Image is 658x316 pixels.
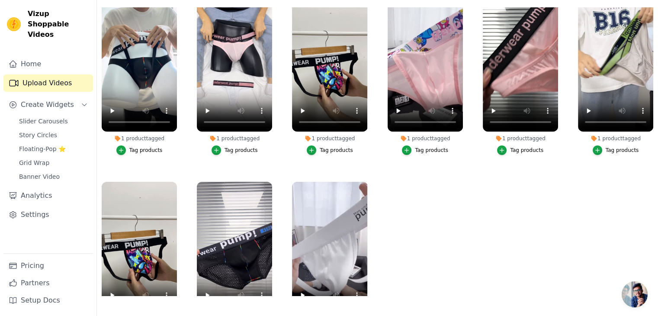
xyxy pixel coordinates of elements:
[578,135,653,142] div: 1 product tagged
[28,9,90,40] span: Vizup Shoppable Videos
[3,257,93,274] a: Pricing
[622,281,648,307] div: Open chat
[320,147,353,154] div: Tag products
[129,147,163,154] div: Tag products
[3,96,93,113] button: Create Widgets
[3,187,93,204] a: Analytics
[197,135,272,142] div: 1 product tagged
[116,145,163,155] button: Tag products
[3,74,93,92] a: Upload Videos
[19,145,66,153] span: Floating-Pop ⭐
[3,55,93,73] a: Home
[14,115,93,127] a: Slider Carousels
[14,129,93,141] a: Story Circles
[415,147,448,154] div: Tag products
[102,135,177,142] div: 1 product tagged
[388,135,463,142] div: 1 product tagged
[212,145,258,155] button: Tag products
[19,131,57,139] span: Story Circles
[3,206,93,223] a: Settings
[307,145,353,155] button: Tag products
[19,172,60,181] span: Banner Video
[3,292,93,309] a: Setup Docs
[14,143,93,155] a: Floating-Pop ⭐
[3,274,93,292] a: Partners
[7,17,21,31] img: Vizup
[19,158,49,167] span: Grid Wrap
[606,147,639,154] div: Tag products
[14,157,93,169] a: Grid Wrap
[510,147,543,154] div: Tag products
[225,147,258,154] div: Tag products
[14,171,93,183] a: Banner Video
[21,100,74,110] span: Create Widgets
[497,145,543,155] button: Tag products
[402,145,448,155] button: Tag products
[292,135,367,142] div: 1 product tagged
[19,117,68,126] span: Slider Carousels
[483,135,558,142] div: 1 product tagged
[593,145,639,155] button: Tag products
